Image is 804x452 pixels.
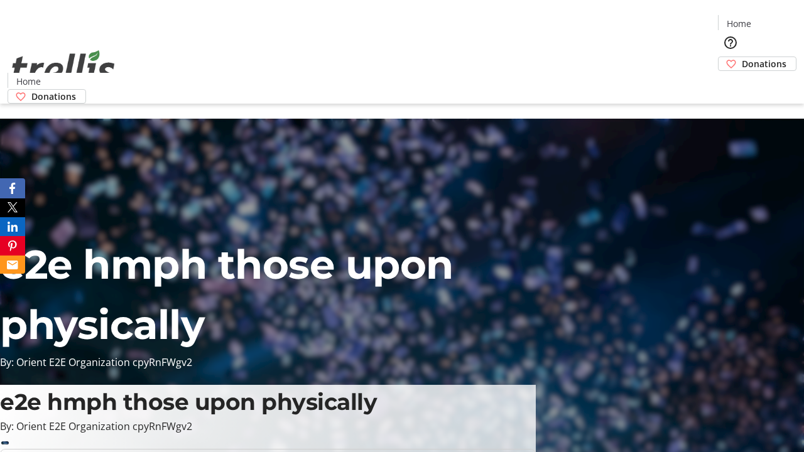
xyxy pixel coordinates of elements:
a: Home [8,75,48,88]
span: Donations [31,90,76,103]
img: Orient E2E Organization cpyRnFWgv2's Logo [8,36,119,99]
a: Home [719,17,759,30]
button: Cart [718,71,743,96]
button: Help [718,30,743,55]
a: Donations [8,89,86,104]
span: Home [727,17,751,30]
span: Home [16,75,41,88]
a: Donations [718,56,796,71]
span: Donations [742,57,786,70]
